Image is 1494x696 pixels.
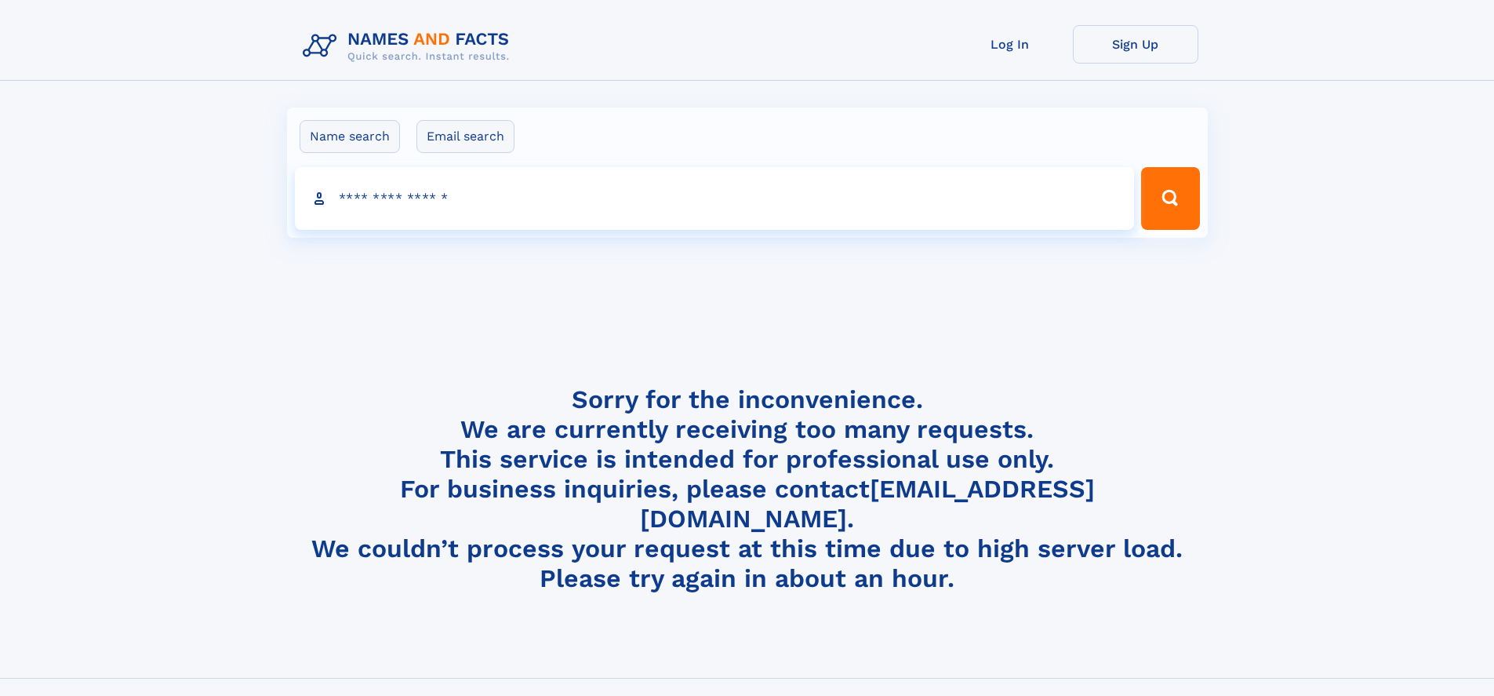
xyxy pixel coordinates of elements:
[947,25,1073,64] a: Log In
[296,384,1198,594] h4: Sorry for the inconvenience. We are currently receiving too many requests. This service is intend...
[416,120,514,153] label: Email search
[1141,167,1199,230] button: Search Button
[295,167,1135,230] input: search input
[1073,25,1198,64] a: Sign Up
[300,120,400,153] label: Name search
[296,25,522,67] img: Logo Names and Facts
[640,474,1095,534] a: [EMAIL_ADDRESS][DOMAIN_NAME]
